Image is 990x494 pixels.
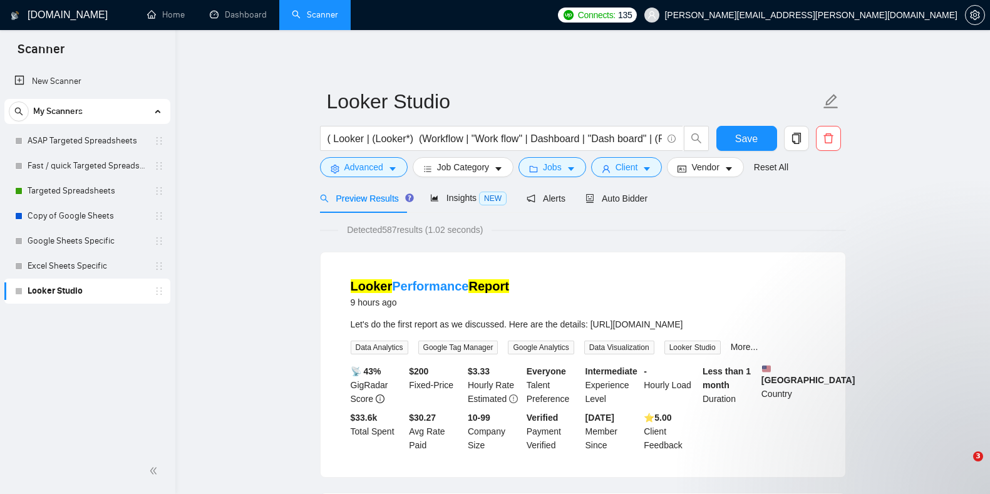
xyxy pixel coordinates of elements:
b: Intermediate [585,366,637,376]
a: dashboardDashboard [210,9,267,20]
div: Payment Verified [524,411,583,452]
a: setting [965,10,985,20]
span: search [9,107,28,116]
b: - [644,366,647,376]
span: caret-down [642,164,651,173]
b: 10-99 [468,413,490,423]
span: delete [817,133,840,144]
div: Total Spent [348,411,407,452]
b: [DATE] [585,413,614,423]
button: barsJob Categorycaret-down [413,157,513,177]
button: search [9,101,29,121]
button: Save [716,126,777,151]
a: LookerPerformanceReport [351,279,509,293]
b: $30.27 [409,413,436,423]
div: Talent Preference [524,364,583,406]
span: idcard [678,164,686,173]
span: info-circle [668,135,676,143]
div: Duration [700,364,759,406]
span: search [320,194,329,203]
b: $ 33.6k [351,413,378,423]
a: Reset All [754,160,788,174]
button: search [684,126,709,151]
span: 3 [973,451,983,461]
a: Fast / quick Targeted Spreadsheets [28,153,147,178]
div: Client Feedback [641,411,700,452]
span: user [647,11,656,19]
a: searchScanner [292,9,338,20]
span: holder [154,136,164,146]
span: Save [735,131,758,147]
span: Scanner [8,40,75,66]
span: Insights [430,193,507,203]
div: Fixed-Price [406,364,465,406]
span: Auto Bidder [585,193,647,203]
button: userClientcaret-down [591,157,663,177]
b: Less than 1 month [703,366,751,390]
button: folderJobscaret-down [518,157,586,177]
span: holder [154,236,164,246]
li: My Scanners [4,99,170,304]
span: bars [423,164,432,173]
span: Preview Results [320,193,410,203]
a: Excel Sheets Specific [28,254,147,279]
span: caret-down [388,164,397,173]
div: 9 hours ago [351,295,509,310]
button: delete [816,126,841,151]
li: New Scanner [4,69,170,94]
img: 🇺🇸 [762,364,771,373]
span: 135 [618,8,632,22]
div: Country [759,364,818,406]
a: Copy of Google Sheets [28,203,147,229]
a: Google Sheets Specific [28,229,147,254]
span: holder [154,186,164,196]
span: search [684,133,708,144]
span: Data Visualization [584,341,654,354]
span: copy [785,133,808,144]
a: ASAP Targeted Spreadsheets [28,128,147,153]
a: New Scanner [14,69,160,94]
b: [GEOGRAPHIC_DATA] [761,364,855,385]
span: My Scanners [33,99,83,124]
span: Google Tag Manager [418,341,498,354]
span: Looker Studio [664,341,721,354]
span: setting [966,10,984,20]
b: 📡 43% [351,366,381,376]
span: edit [823,93,839,110]
span: Alerts [527,193,565,203]
iframe: Intercom live chat [947,451,977,481]
span: Job Category [437,160,489,174]
span: Detected 587 results (1.02 seconds) [338,223,492,237]
a: Targeted Spreadsheets [28,178,147,203]
span: folder [529,164,538,173]
span: caret-down [567,164,575,173]
div: GigRadar Score [348,364,407,406]
div: Member Since [583,411,642,452]
span: robot [585,194,594,203]
span: holder [154,211,164,221]
img: logo [11,6,19,26]
button: setting [965,5,985,25]
mark: Report [468,279,508,293]
div: Hourly Load [641,364,700,406]
span: Jobs [543,160,562,174]
button: settingAdvancedcaret-down [320,157,408,177]
span: setting [331,164,339,173]
a: Looker Studio [28,279,147,304]
span: holder [154,161,164,171]
b: Verified [527,413,559,423]
span: Google Analytics [508,341,574,354]
div: Experience Level [583,364,642,406]
span: area-chart [430,193,439,202]
span: Estimated [468,394,507,404]
span: caret-down [494,164,503,173]
div: Avg Rate Paid [406,411,465,452]
button: idcardVendorcaret-down [667,157,743,177]
span: Client [616,160,638,174]
a: More... [731,342,758,352]
b: $ 3.33 [468,366,490,376]
div: Hourly Rate [465,364,524,406]
span: Vendor [691,160,719,174]
div: Company Size [465,411,524,452]
b: $ 200 [409,366,428,376]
